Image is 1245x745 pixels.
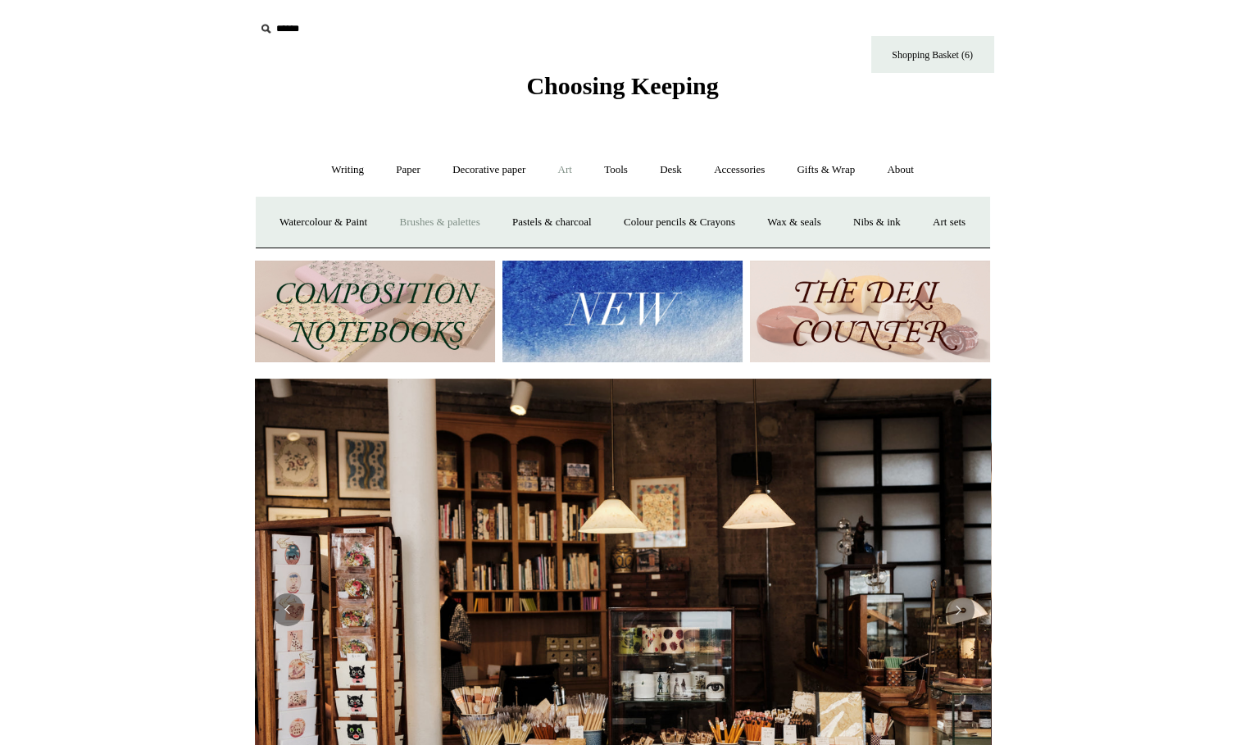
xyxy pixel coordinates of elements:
[589,148,643,192] a: Tools
[526,72,718,99] span: Choosing Keeping
[384,201,494,244] a: Brushes & palettes
[838,201,916,244] a: Nibs & ink
[255,261,495,363] img: 202302 Composition ledgers.jpg__PID:69722ee6-fa44-49dd-a067-31375e5d54ec
[498,201,607,244] a: Pastels & charcoal
[438,148,540,192] a: Decorative paper
[750,261,990,363] img: The Deli Counter
[271,593,304,626] button: Previous
[543,148,587,192] a: Art
[381,148,435,192] a: Paper
[502,261,743,363] img: New.jpg__PID:f73bdf93-380a-4a35-bcfe-7823039498e1
[871,36,994,73] a: Shopping Basket (6)
[316,148,379,192] a: Writing
[699,148,779,192] a: Accessories
[942,593,975,626] button: Next
[752,201,835,244] a: Wax & seals
[526,85,718,97] a: Choosing Keeping
[872,148,929,192] a: About
[645,148,697,192] a: Desk
[265,201,382,244] a: Watercolour & Paint
[609,201,750,244] a: Colour pencils & Crayons
[782,148,870,192] a: Gifts & Wrap
[918,201,980,244] a: Art sets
